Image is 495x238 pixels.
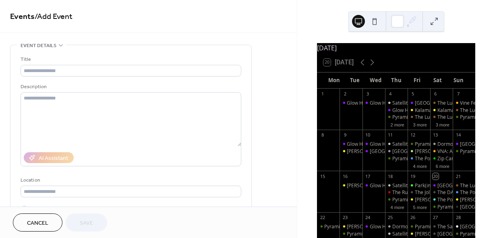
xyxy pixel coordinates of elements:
[437,230,485,237] div: [GEOGRAPHIC_DATA]
[340,230,362,237] div: Pyramid Scheme
[430,189,453,196] div: The DAAC
[392,99,452,106] div: Satellite Records Open Mic
[433,91,439,97] div: 6
[21,176,240,184] div: Location
[437,203,475,210] div: Pyramid Scheme
[347,148,418,155] div: [PERSON_NAME] Eccentric Cafe
[430,203,453,210] div: Pyramid Scheme
[342,173,348,179] div: 16
[342,215,348,221] div: 23
[13,213,62,232] button: Cancel
[387,91,394,97] div: 4
[437,182,485,189] div: [GEOGRAPHIC_DATA]
[415,148,484,155] div: [PERSON_NAME]'s Lower Level
[319,91,325,97] div: 1
[453,203,475,210] div: Union Street Station
[415,182,445,189] div: Park(ing) Day
[392,107,458,114] div: Glow Hall: Sing Sing & Gather
[430,99,453,106] div: The Lucky Wolf
[460,99,480,106] div: Vine Fest
[365,173,371,179] div: 17
[347,182,418,189] div: [PERSON_NAME] Eccentric Cafe
[453,196,475,203] div: Bell's Eccentric Cafe
[415,141,453,147] div: Pyramid Scheme
[392,114,430,120] div: Pyramid Scheme
[21,55,240,64] div: Title
[453,99,475,106] div: Vine Fest
[437,114,471,120] div: The Lucky Wolf
[392,141,452,147] div: Satellite Records Open Mic
[319,173,325,179] div: 15
[453,141,475,147] div: Glow Hall
[392,155,430,162] div: Pyramid Scheme
[385,114,408,120] div: Pyramid Scheme
[340,223,362,230] div: Bell's Eccentric Cafe
[392,230,452,237] div: Satellite Records Open Mic
[340,141,362,147] div: Glow Hall: Movie Night
[455,215,461,221] div: 28
[408,155,430,162] div: The Polish Hall @ Factory Coffee
[410,91,416,97] div: 5
[430,107,453,114] div: Kalamashoegazer Day 2 @ Bell's Eccentric Cafe
[433,215,439,221] div: 27
[317,43,475,53] div: [DATE]
[437,189,460,196] div: The DAAC
[386,72,407,89] div: Thu
[410,215,416,221] div: 26
[408,148,430,155] div: Shakespeare's Lower Level
[410,162,430,169] button: 4 more
[347,223,418,230] div: [PERSON_NAME] Eccentric Cafe
[370,182,459,189] div: Glow Hall: Workshop (Music Production)
[21,41,56,50] span: Event details
[347,141,398,147] div: Glow Hall: Movie Night
[387,215,394,221] div: 25
[392,189,417,196] div: The RunOff
[430,114,453,120] div: The Lucky Wolf
[448,72,469,89] div: Sun
[453,189,475,196] div: The Polish Hall @ Factory Coffee
[340,182,362,189] div: Bell's Eccentric Cafe
[453,182,475,189] div: The Lucky Wolf: Sunday Sessions
[387,203,407,210] button: 4 more
[387,121,407,128] button: 2 more
[406,72,427,89] div: Fri
[415,99,463,106] div: [GEOGRAPHIC_DATA]
[453,107,475,114] div: The Lucky Wolf
[385,99,408,106] div: Satellite Records Open Mic
[387,173,394,179] div: 18
[433,121,453,128] button: 3 more
[410,173,416,179] div: 19
[340,99,362,106] div: Glow Hall: Movie Night
[370,148,418,155] div: [GEOGRAPHIC_DATA]
[385,196,408,203] div: Pyramid Scheme
[392,196,430,203] div: Pyramid Scheme
[362,223,385,230] div: Glow Hall: Workshop (Music Production)
[385,155,408,162] div: Pyramid Scheme
[27,219,48,228] span: Cancel
[385,182,408,189] div: Satellite Records Open Mic
[415,223,453,230] div: Pyramid Scheme
[362,99,385,106] div: Glow Hall: Workshop (Music Production)
[347,99,398,106] div: Glow Hall: Movie Night
[415,230,486,237] div: [PERSON_NAME] Eccentric Cafe
[430,148,453,155] div: VNA: A Recipe for Abundance
[410,132,416,138] div: 12
[415,196,486,203] div: [PERSON_NAME] Eccentric Cafe
[453,148,475,155] div: Pyramid Scheme
[370,141,459,147] div: Glow Hall: Workshop (Music Production)
[415,114,448,120] div: The Lucky Wolf
[385,107,408,114] div: Glow Hall: Sing Sing & Gather
[433,173,439,179] div: 20
[362,148,385,155] div: Glow Hall
[365,215,371,221] div: 24
[410,121,430,128] button: 3 more
[408,141,430,147] div: Pyramid Scheme
[385,230,408,237] div: Satellite Records Open Mic
[408,189,430,196] div: The Jolly Llama
[392,148,440,155] div: [GEOGRAPHIC_DATA]
[362,182,385,189] div: Glow Hall: Workshop (Music Production)
[385,148,408,155] div: Dormouse Theater
[408,114,430,120] div: The Lucky Wolf
[415,189,448,196] div: The Jolly Llama
[370,223,459,230] div: Glow Hall: Workshop (Music Production)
